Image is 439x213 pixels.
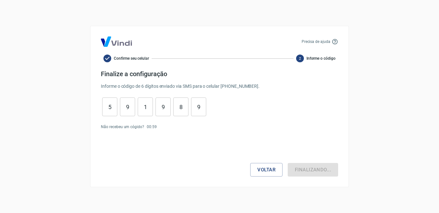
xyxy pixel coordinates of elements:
button: Voltar [250,163,283,177]
p: 00 : 59 [147,124,157,130]
p: Precisa de ajuda [302,39,330,45]
span: Informe o código [306,56,336,61]
span: Confirme seu celular [114,56,149,61]
h4: Finalize a configuração [101,70,338,78]
p: Informe o código de 6 dígitos enviado via SMS para o celular [PHONE_NUMBER] . [101,83,338,90]
img: Logo Vind [101,36,132,47]
text: 2 [299,56,301,61]
p: Não recebeu um cógido? [101,124,144,130]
